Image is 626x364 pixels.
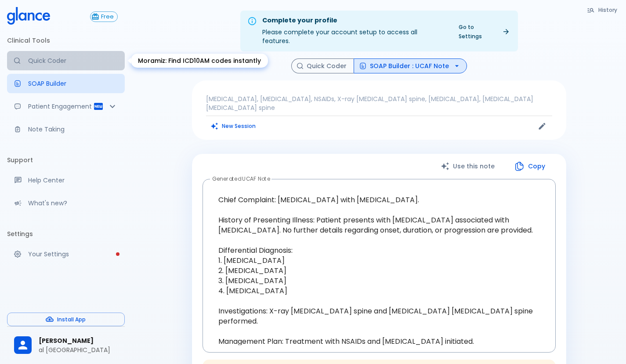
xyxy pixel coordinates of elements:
div: [PERSON_NAME]al [GEOGRAPHIC_DATA] [7,330,125,360]
span: [PERSON_NAME] [39,336,118,346]
p: Quick Coder [28,56,118,65]
li: Support [7,149,125,171]
p: SOAP Builder [28,79,118,88]
p: Help Center [28,176,118,185]
a: Advanced note-taking [7,120,125,139]
textarea: Chief Complaint: [MEDICAL_DATA] with [MEDICAL_DATA]. History of Presenting Illness: Patient prese... [209,186,550,345]
p: Note Taking [28,125,118,134]
button: Free [90,11,118,22]
a: Docugen: Compose a clinical documentation in seconds [7,74,125,93]
p: [MEDICAL_DATA], [MEDICAL_DATA], NSAIDs, X-ray [MEDICAL_DATA] spine, [MEDICAL_DATA], [MEDICAL_DATA... [206,95,552,112]
div: Patient Reports & Referrals [7,97,125,116]
button: SOAP Builder : UCAF Note [354,58,467,74]
div: Moramiz: Find ICD10AM codes instantly [131,54,268,68]
a: Moramiz: Find ICD10AM codes instantly [7,51,125,70]
a: Click to view or change your subscription [90,11,125,22]
button: Edit [536,120,549,133]
span: Free [98,14,117,20]
p: Your Settings [28,250,118,258]
a: Go to Settings [453,21,514,43]
a: Please complete account setup [7,244,125,264]
p: Patient Engagement [28,102,93,111]
button: Quick Coder [291,58,354,74]
p: What's new? [28,199,118,207]
button: Copy [505,157,556,175]
button: History [583,4,622,16]
button: Clears all inputs and results. [206,120,261,132]
p: al [GEOGRAPHIC_DATA] [39,346,118,354]
li: Clinical Tools [7,30,125,51]
a: Get help from our support team [7,171,125,190]
div: Recent updates and feature releases [7,193,125,213]
div: Complete your profile [262,16,446,25]
div: Please complete your account setup to access all features. [262,13,446,49]
button: Install App [7,313,125,326]
li: Settings [7,223,125,244]
button: Use this note [432,157,505,175]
